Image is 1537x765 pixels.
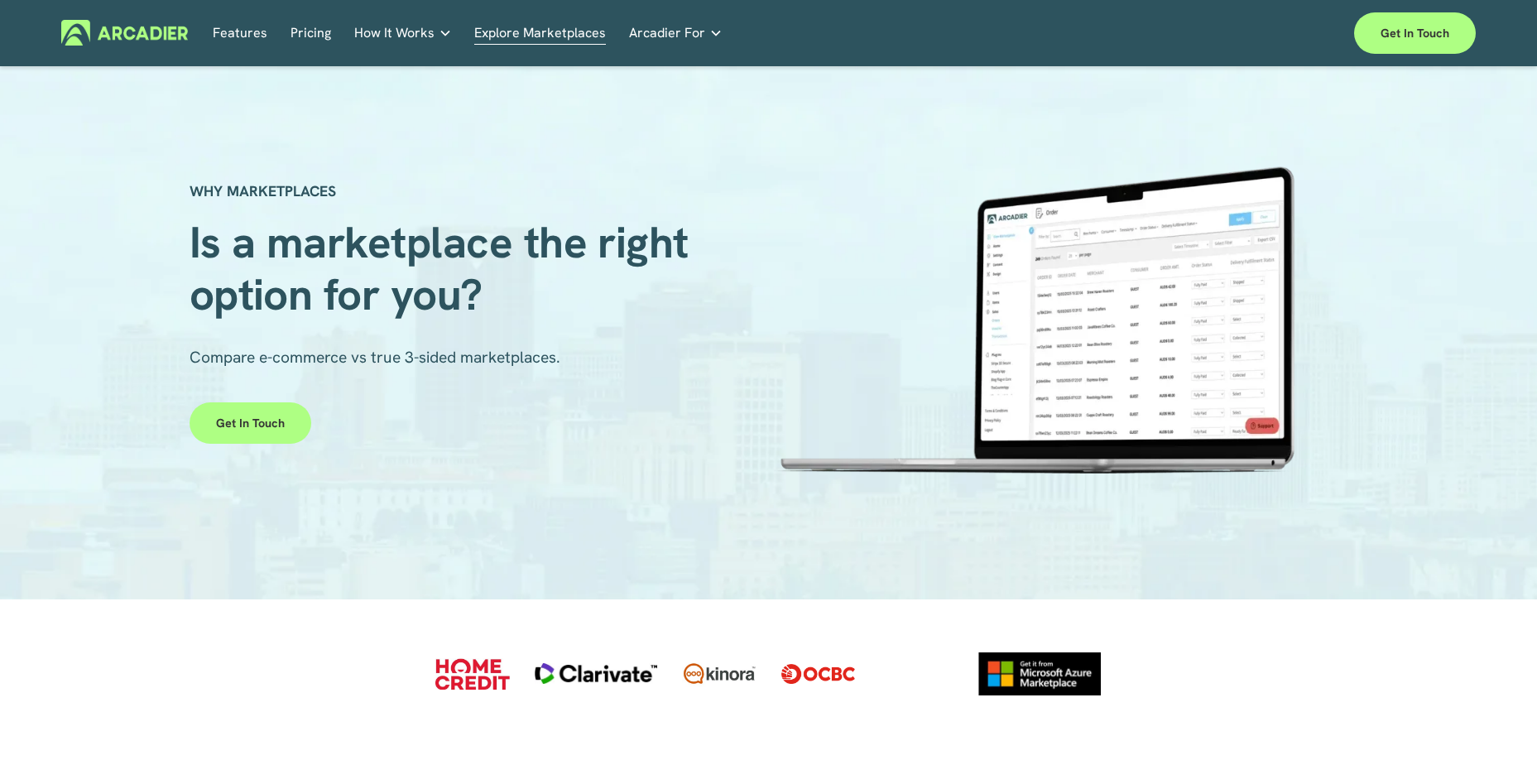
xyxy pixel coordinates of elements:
span: Arcadier For [629,22,705,45]
span: Is a marketplace the right option for you? [190,214,700,322]
img: Arcadier [61,20,188,46]
span: How It Works [354,22,435,45]
a: Features [213,20,267,46]
a: Get in touch [190,402,311,444]
a: Explore Marketplaces [474,20,606,46]
a: Pricing [291,20,331,46]
strong: WHY MARKETPLACES [190,181,336,200]
a: folder dropdown [629,20,723,46]
span: Compare e-commerce vs true 3-sided marketplaces. [190,347,560,368]
a: folder dropdown [354,20,452,46]
a: Get in touch [1354,12,1476,54]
